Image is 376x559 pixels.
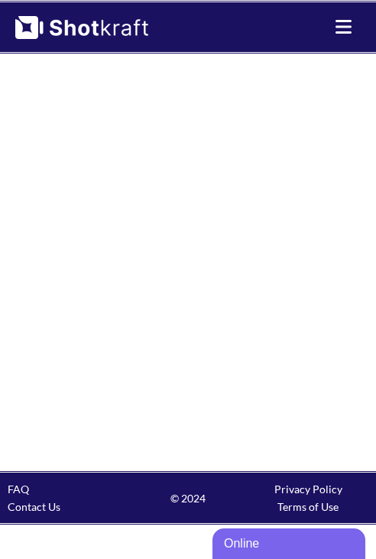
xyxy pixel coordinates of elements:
a: Contact Us [8,500,60,513]
div: Privacy Policy [248,480,368,498]
span: © 2024 [128,489,248,507]
a: FAQ [8,483,29,496]
iframe: chat widget [212,525,368,559]
div: Terms of Use [248,498,368,515]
